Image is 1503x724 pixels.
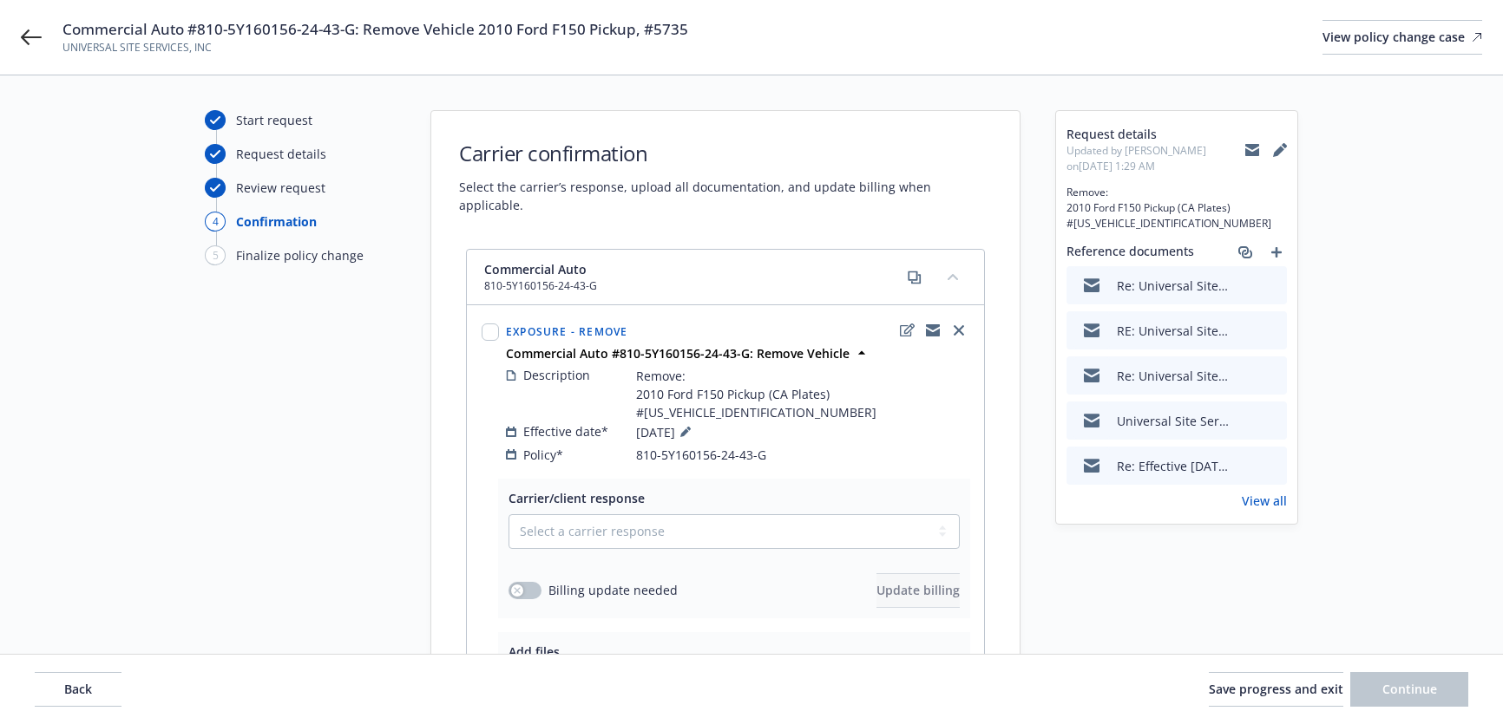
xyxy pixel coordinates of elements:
button: Back [35,672,121,707]
span: 810-5Y160156-24-43-G [636,446,766,464]
button: preview file [1264,277,1280,295]
span: Continue [1382,681,1437,697]
button: preview file [1264,457,1280,475]
a: edit [896,320,917,341]
button: Update billing [876,573,960,608]
a: associate [1235,242,1256,263]
span: Reference documents [1067,242,1194,263]
div: Confirmation [236,212,317,231]
div: Finalize policy change [236,246,364,264]
span: Remove: 2010 Ford F150 Pickup (CA Plates) #[US_VEHICLE_IDENTIFICATION_NUMBER] [1067,185,1287,232]
button: download file [1237,277,1250,295]
a: add [1266,242,1287,263]
strong: Commercial Auto #810-5Y160156-24-43-G: Remove Vehicle [506,345,850,362]
div: RE: Universal Site Services, Inc - Commercial Auto #810-5Y160156-24-43-G: Remove Vehicle 2010 For... [1117,322,1230,340]
button: download file [1237,457,1250,475]
button: Save progress and exit [1209,672,1343,707]
span: Commercial Auto #810-5Y160156-24-43-G: Remove Vehicle 2010 Ford F150 Pickup, #5735 [62,19,688,40]
span: Billing update needed [548,581,678,599]
span: Effective date* [523,422,608,440]
div: 5 [205,245,226,265]
span: Select the carrier’s response, upload all documentation, and update billing when applicable. [459,178,992,214]
button: download file [1237,322,1250,340]
div: Re: Universal Site Services, Inc - Commercial Auto #810-5Y160156-24-43-G: Remove Vehicle 2010 For... [1117,367,1230,385]
div: Re: Universal Site Services, Inc - Commercial Auto #810-5Y160156-24-43-G: Remove Vehicle 2010 For... [1117,277,1230,295]
div: Re: Effective [DATE] - Remove 5735 from Policy [1117,457,1230,475]
span: UNIVERSAL SITE SERVICES, INC [62,40,688,55]
button: collapse content [939,263,967,290]
button: preview file [1264,367,1280,385]
span: [DATE] [636,421,696,442]
a: close [948,320,969,341]
div: Start request [236,111,312,129]
span: Update billing [876,582,960,598]
span: Request details [1067,125,1245,143]
span: Policy* [523,446,563,464]
span: Description [523,366,590,384]
div: Commercial Auto810-5Y160156-24-43-Gcopycollapse content [467,250,984,305]
a: copyLogging [922,320,943,341]
div: Review request [236,179,325,197]
div: Universal Site Services, Inc - Commercial Auto #810-5Y160156-24-43-G: Remove Vehicle 2010 Ford F1... [1117,412,1230,430]
span: Commercial Auto [484,260,597,278]
div: Request details [236,145,326,163]
span: Remove: 2010 Ford F150 Pickup (CA Plates) #[US_VEHICLE_IDENTIFICATION_NUMBER] [636,367,876,421]
span: Updated by [PERSON_NAME] on [DATE] 1:29 AM [1067,143,1245,174]
span: 810-5Y160156-24-43-G [484,278,597,294]
button: download file [1237,412,1250,430]
span: Exposure - Remove [506,324,627,339]
a: View policy change case [1323,20,1482,55]
button: preview file [1264,322,1280,340]
span: Carrier/client response [509,490,645,506]
div: View policy change case [1323,21,1482,54]
a: View all [1242,492,1287,510]
div: 4 [205,212,226,232]
button: Continue [1350,672,1468,707]
span: Save progress and exit [1209,681,1343,697]
h1: Carrier confirmation [459,139,992,167]
span: Add files [509,643,560,660]
a: copy [904,267,925,288]
button: download file [1237,367,1250,385]
button: preview file [1264,412,1280,430]
span: Back [64,681,92,697]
